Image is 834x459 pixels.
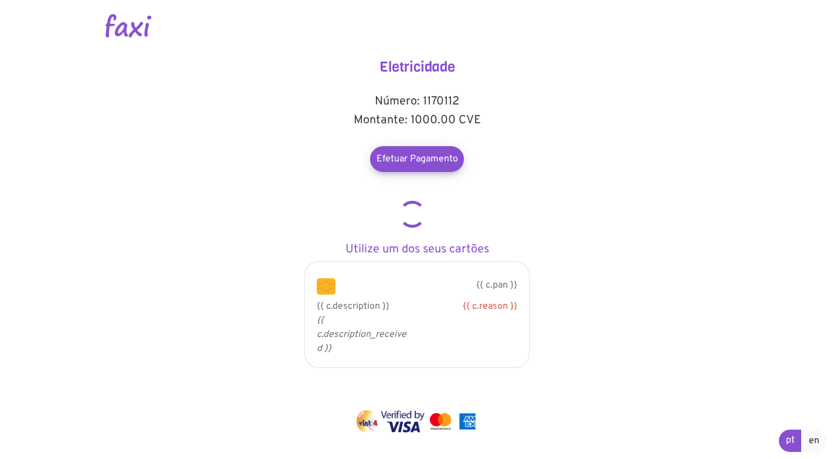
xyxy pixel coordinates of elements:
[317,315,406,355] i: {{ c.description_received }}
[370,146,464,172] a: Efetuar Pagamento
[426,299,517,313] div: {{ c.reason }}
[381,410,425,433] img: visa
[353,278,517,292] p: {{ c.pan }}
[801,430,827,452] a: en
[317,301,389,312] span: {{ c.description }}
[779,430,802,452] a: pt
[300,113,534,127] h5: Montante: 1000.00 CVE
[300,59,534,76] h4: Eletricidade
[355,410,379,433] img: vinti4
[300,242,534,256] h5: Utilize um dos seus cartões
[300,95,534,109] h5: Número: 1170112
[456,410,479,433] img: mastercard
[317,278,335,295] img: chip.png
[427,410,454,433] img: mastercard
